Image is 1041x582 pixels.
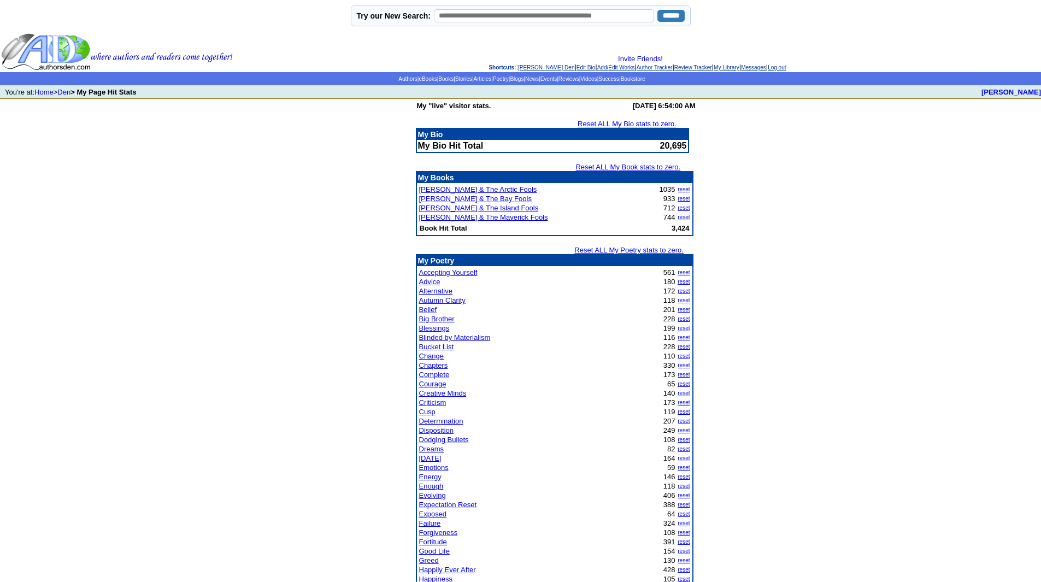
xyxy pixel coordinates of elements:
a: [PERSON_NAME] & The Maverick Fools [419,213,548,221]
a: Home [34,88,54,96]
font: 146 [663,473,675,481]
a: reset [678,381,690,387]
font: 249 [663,426,675,434]
a: reset [678,520,690,526]
a: Exposed [419,510,447,518]
a: [PERSON_NAME] & The Island Fools [419,204,539,212]
a: reset [678,409,690,415]
a: Accepting Yourself [419,268,478,277]
font: 20,695 [660,141,687,150]
a: Dreams [419,445,444,453]
a: reset [678,511,690,517]
font: 199 [663,324,675,332]
font: You're at: > [5,88,136,96]
a: reset [678,557,690,563]
a: reset [678,325,690,331]
a: reset [678,483,690,489]
font: 933 [663,195,675,203]
font: 228 [663,343,675,351]
p: My Bio [418,130,687,139]
a: reset [678,492,690,498]
font: 65 [667,380,675,388]
font: 172 [663,287,675,295]
font: 59 [667,463,675,472]
a: Invite Friends! [618,55,663,63]
a: Author Tracker [637,64,673,70]
font: 173 [663,371,675,379]
a: reset [678,399,690,405]
font: 180 [663,278,675,286]
a: reset [678,372,690,378]
a: Creative Minds [419,389,467,397]
font: 561 [663,268,675,277]
a: reset [678,567,690,573]
img: header_logo2.gif [1,33,233,71]
font: 119 [663,408,675,416]
a: reset [678,334,690,340]
font: 744 [663,213,675,221]
a: Big Brother [419,315,455,323]
a: reset [678,353,690,359]
a: Criticism [419,398,446,407]
a: Reset ALL My Poetry stats to zero. [574,246,684,254]
font: 164 [663,454,675,462]
a: Articles [473,76,491,82]
a: reset [678,548,690,554]
font: 330 [663,361,675,369]
p: My Poetry [418,256,691,265]
p: My Books [418,173,691,182]
a: reset [678,530,690,536]
a: Fortitude [419,538,447,546]
font: 324 [663,519,675,527]
a: reset [678,288,690,294]
a: News [525,76,539,82]
a: Energy [419,473,442,481]
a: Videos [580,76,597,82]
font: 406 [663,491,675,499]
a: [PERSON_NAME] Den [518,64,574,70]
font: 228 [663,315,675,323]
font: 428 [663,566,675,574]
font: 154 [663,547,675,555]
a: reset [678,214,690,220]
font: 207 [663,417,675,425]
a: reset [678,427,690,433]
a: Authors [398,76,417,82]
a: Stories [455,76,472,82]
label: Try our New Search: [357,11,431,20]
a: Poetry [493,76,509,82]
a: [PERSON_NAME] [981,88,1041,96]
a: Advice [419,278,440,286]
a: reset [678,316,690,322]
span: Shortcuts: [489,64,516,70]
a: reset [678,297,690,303]
a: Dodging Bullets [419,436,469,444]
a: [DATE] [419,454,442,462]
b: [DATE] 6:54:00 AM [633,102,696,110]
a: reset [678,186,690,192]
a: reset [678,269,690,275]
div: : | | | | | | | [235,55,1040,71]
a: Evolving [419,491,446,499]
a: Failure [419,519,441,527]
font: 110 [663,352,675,360]
a: Log out [768,64,786,70]
font: 391 [663,538,675,546]
font: 201 [663,305,675,314]
a: Reset ALL My Bio stats to zero. [578,120,677,128]
a: Success [598,76,619,82]
a: Enough [419,482,444,490]
a: Bucket List [419,343,454,351]
a: reset [678,446,690,452]
a: Complete [419,371,450,379]
a: [PERSON_NAME] & The Bay Fools [419,195,532,203]
a: reset [678,437,690,443]
a: reset [678,502,690,508]
b: 3,424 [672,224,690,232]
a: Alternative [419,287,452,295]
a: reset [678,205,690,211]
font: 388 [663,501,675,509]
a: Greed [419,556,439,565]
a: Change [419,352,444,360]
a: reset [678,279,690,285]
